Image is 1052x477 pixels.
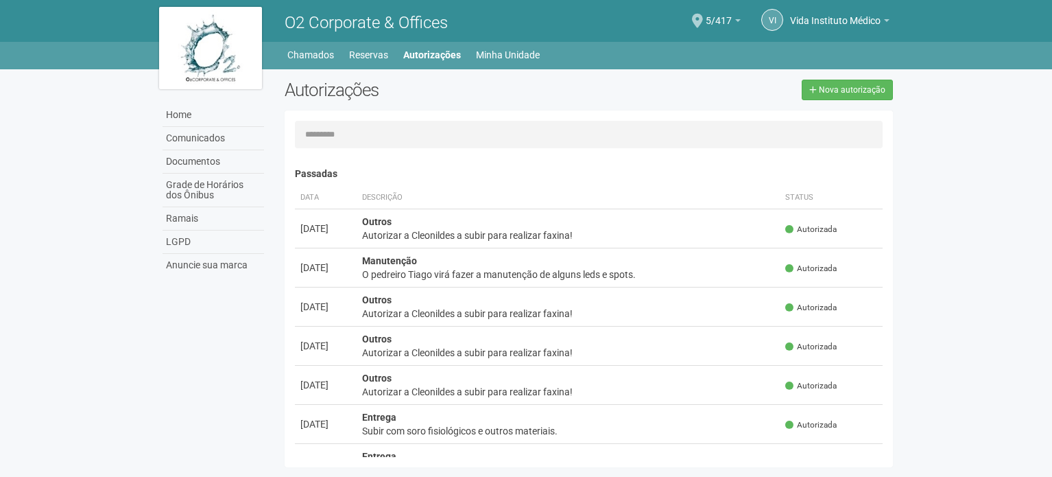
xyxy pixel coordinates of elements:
[785,224,837,235] span: Autorizada
[819,85,885,95] span: Nova autorização
[802,80,893,100] a: Nova autorização
[362,216,392,227] strong: Outros
[362,307,774,321] div: Autorizar a Cleonildes a subir para realizar faxina!
[163,150,264,174] a: Documentos
[163,254,264,277] a: Anuncie sua marca
[362,334,392,345] strong: Outros
[785,302,837,314] span: Autorizada
[300,222,351,235] div: [DATE]
[357,187,780,209] th: Descrição
[362,229,774,242] div: Autorizar a Cleonildes a subir para realizar faxina!
[163,231,264,254] a: LGPD
[159,7,262,89] img: logo.jpg
[362,451,396,462] strong: Entrega
[287,45,334,65] a: Chamados
[785,341,837,353] span: Autorizada
[300,456,351,470] div: [DATE]
[295,187,357,209] th: Data
[163,207,264,231] a: Ramais
[790,17,889,28] a: Vida Instituto Médico
[163,127,264,150] a: Comunicados
[790,2,881,26] span: Vida Instituto Médico
[362,346,774,360] div: Autorizar a Cleonildes a subir para realizar faxina!
[785,380,837,392] span: Autorizada
[706,2,732,26] span: 5/417
[362,268,774,281] div: O pedreiro Tiago virá fazer a manutenção de alguns leds e spots.
[362,412,396,423] strong: Entrega
[300,417,351,431] div: [DATE]
[349,45,388,65] a: Reservas
[285,13,448,32] span: O2 Corporate & Offices
[785,419,837,431] span: Autorizada
[362,424,774,438] div: Subir com soro fisiológicos e outros materiais.
[163,174,264,207] a: Grade de Horários dos Ônibus
[300,261,351,275] div: [DATE]
[476,45,540,65] a: Minha Unidade
[300,300,351,314] div: [DATE]
[362,385,774,399] div: Autorizar a Cleonildes a subir para realizar faxina!
[300,339,351,353] div: [DATE]
[285,80,578,100] h2: Autorizações
[403,45,461,65] a: Autorizações
[300,378,351,392] div: [DATE]
[761,9,783,31] a: VI
[362,255,417,266] strong: Manutenção
[163,104,264,127] a: Home
[362,373,392,384] strong: Outros
[295,169,883,179] h4: Passadas
[780,187,883,209] th: Status
[785,263,837,275] span: Autorizada
[362,294,392,305] strong: Outros
[706,17,741,28] a: 5/417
